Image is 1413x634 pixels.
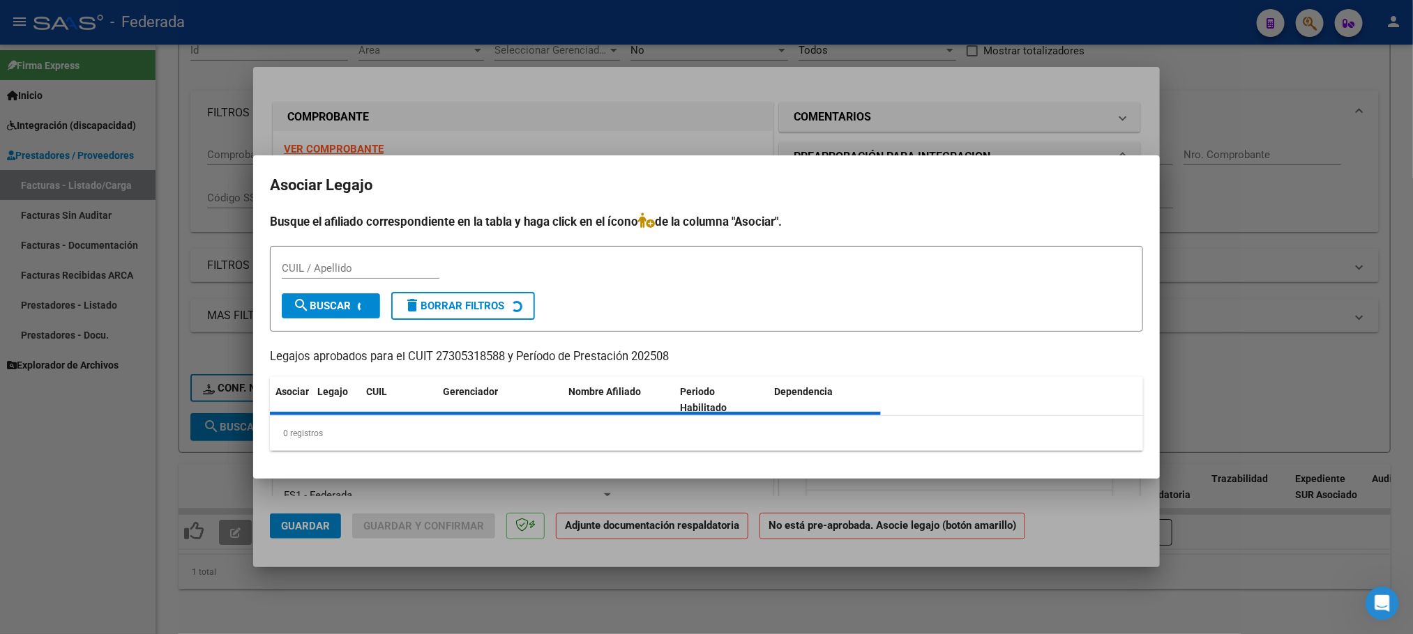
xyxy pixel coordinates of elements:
p: Legajos aprobados para el CUIT 27305318588 y Período de Prestación 202508 [270,348,1143,366]
datatable-header-cell: CUIL [361,377,437,423]
h2: Asociar Legajo [270,172,1143,199]
datatable-header-cell: Gerenciador [437,377,563,423]
span: Asociar [275,386,309,397]
span: Dependencia [775,386,833,397]
span: Legajo [317,386,348,397]
iframe: Intercom live chat [1366,587,1399,620]
datatable-header-cell: Asociar [270,377,312,423]
datatable-header-cell: Legajo [312,377,361,423]
datatable-header-cell: Dependencia [769,377,882,423]
div: 0 registros [270,416,1143,451]
button: Borrar Filtros [391,292,535,320]
datatable-header-cell: Periodo Habilitado [675,377,769,423]
button: Buscar [282,293,380,318]
span: Periodo Habilitado [681,386,727,413]
span: Nombre Afiliado [568,386,641,397]
span: Gerenciador [443,386,498,397]
span: Borrar Filtros [404,300,504,312]
span: Buscar [293,300,351,312]
mat-icon: delete [404,297,421,314]
mat-icon: search [293,297,310,314]
h4: Busque el afiliado correspondiente en la tabla y haga click en el ícono de la columna "Asociar". [270,212,1143,231]
span: CUIL [366,386,387,397]
datatable-header-cell: Nombre Afiliado [563,377,675,423]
